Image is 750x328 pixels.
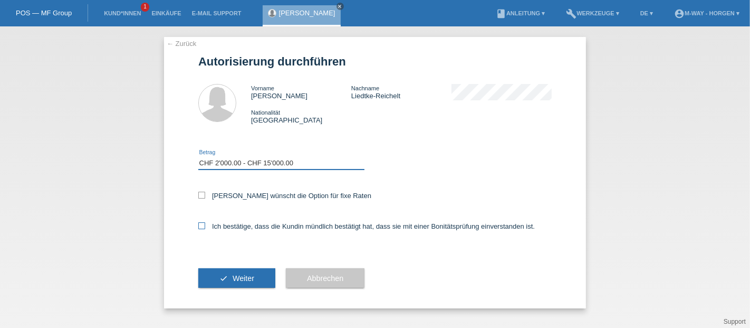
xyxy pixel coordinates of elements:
[724,318,746,325] a: Support
[286,268,364,288] button: Abbrechen
[187,10,247,16] a: E-Mail Support
[141,3,149,12] span: 1
[351,84,451,100] div: Liedtke-Reichelt
[219,274,228,283] i: check
[251,109,280,116] span: Nationalität
[336,3,344,10] a: close
[251,84,351,100] div: [PERSON_NAME]
[167,40,196,48] a: ← Zurück
[251,108,351,124] div: [GEOGRAPHIC_DATA]
[351,85,379,91] span: Nachname
[635,10,658,16] a: DE ▾
[198,55,552,68] h1: Autorisierung durchführen
[198,222,535,230] label: Ich bestätige, dass die Kundin mündlich bestätigt hat, dass sie mit einer Bonitätsprüfung einvers...
[561,10,624,16] a: buildWerkzeuge ▾
[566,8,576,19] i: build
[307,274,343,283] span: Abbrechen
[251,85,274,91] span: Vorname
[198,268,275,288] button: check Weiter
[233,274,254,283] span: Weiter
[491,10,550,16] a: bookAnleitung ▾
[99,10,146,16] a: Kund*innen
[146,10,186,16] a: Einkäufe
[496,8,506,19] i: book
[16,9,72,17] a: POS — MF Group
[198,192,371,200] label: [PERSON_NAME] wünscht die Option für fixe Raten
[669,10,745,16] a: account_circlem-way - Horgen ▾
[338,4,343,9] i: close
[674,8,685,19] i: account_circle
[279,9,335,17] a: [PERSON_NAME]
